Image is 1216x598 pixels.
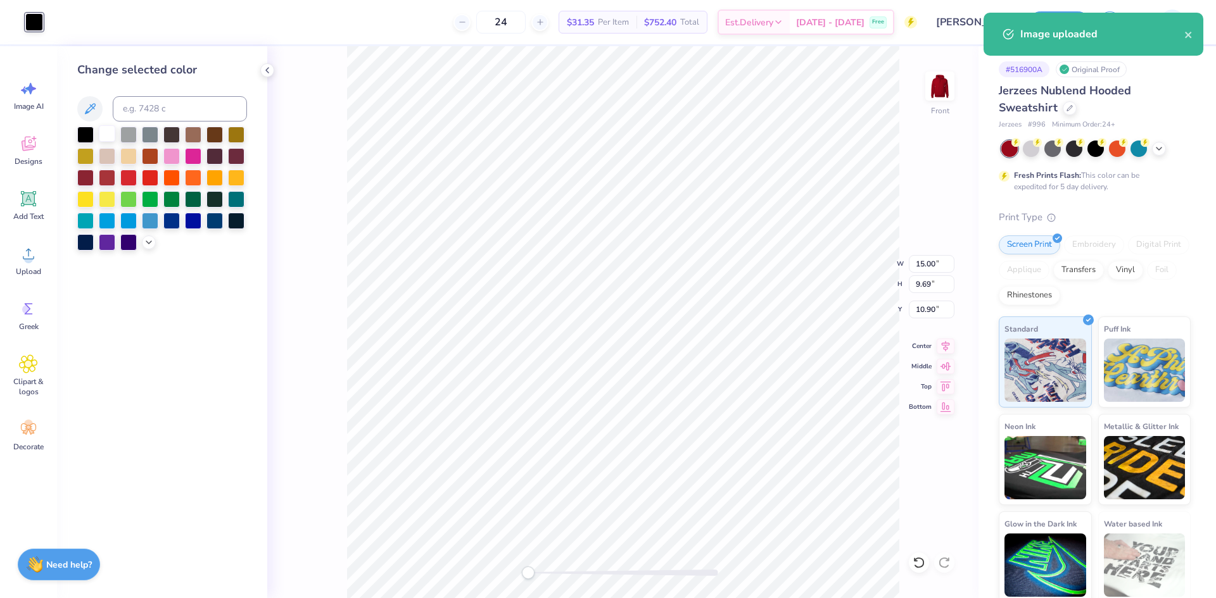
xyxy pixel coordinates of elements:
[598,16,629,29] span: Per Item
[909,382,932,392] span: Top
[1104,420,1179,433] span: Metallic & Glitter Ink
[1004,322,1038,335] span: Standard
[1004,533,1086,597] img: Glow in the Dark Ink
[1052,120,1115,130] span: Minimum Order: 24 +
[1004,436,1086,499] img: Neon Ink
[113,96,247,121] input: e.g. 7428 c
[999,286,1060,305] div: Rhinestones
[1104,322,1130,335] span: Puff Ink
[725,16,773,29] span: Est. Delivery
[1064,235,1124,254] div: Embroidery
[999,83,1131,115] span: Jerzees Nublend Hooded Sweatshirt
[1104,517,1162,530] span: Water based Ink
[644,16,676,29] span: $752.40
[522,566,535,579] div: Accessibility label
[15,156,42,166] span: Designs
[1104,339,1186,402] img: Puff Ink
[1104,436,1186,499] img: Metallic & Glitter Ink
[872,18,884,27] span: Free
[46,559,92,571] strong: Need help?
[19,321,39,332] span: Greek
[1004,339,1086,402] img: Standard
[1056,61,1127,77] div: Original Proof
[1004,420,1035,433] span: Neon Ink
[476,11,526,34] input: – –
[909,361,932,371] span: Middle
[999,235,1060,254] div: Screen Print
[1147,261,1177,280] div: Foil
[14,101,44,111] span: Image AI
[1004,517,1077,530] span: Glow in the Dark Ink
[8,377,49,397] span: Clipart & logos
[1128,235,1189,254] div: Digital Print
[1028,120,1046,130] span: # 996
[1108,261,1143,280] div: Vinyl
[909,341,932,351] span: Center
[1160,9,1185,35] img: Aljosh Eyron Garcia
[1184,27,1193,42] button: close
[567,16,594,29] span: $31.35
[1014,170,1170,192] div: This color can be expedited for 5 day delivery.
[13,211,44,221] span: Add Text
[1020,27,1184,42] div: Image uploaded
[931,105,949,116] div: Front
[1104,533,1186,597] img: Water based Ink
[999,261,1049,280] div: Applique
[16,266,41,277] span: Upload
[680,16,699,29] span: Total
[77,61,247,78] div: Change selected color
[1014,170,1081,180] strong: Fresh Prints Flash:
[909,402,932,412] span: Bottom
[1053,261,1104,280] div: Transfers
[999,120,1022,130] span: Jerzees
[796,16,864,29] span: [DATE] - [DATE]
[927,9,1020,35] input: Untitled Design
[927,73,953,99] img: Front
[999,61,1049,77] div: # 516900A
[13,442,44,452] span: Decorate
[999,210,1191,225] div: Print Type
[1137,9,1191,35] a: AG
